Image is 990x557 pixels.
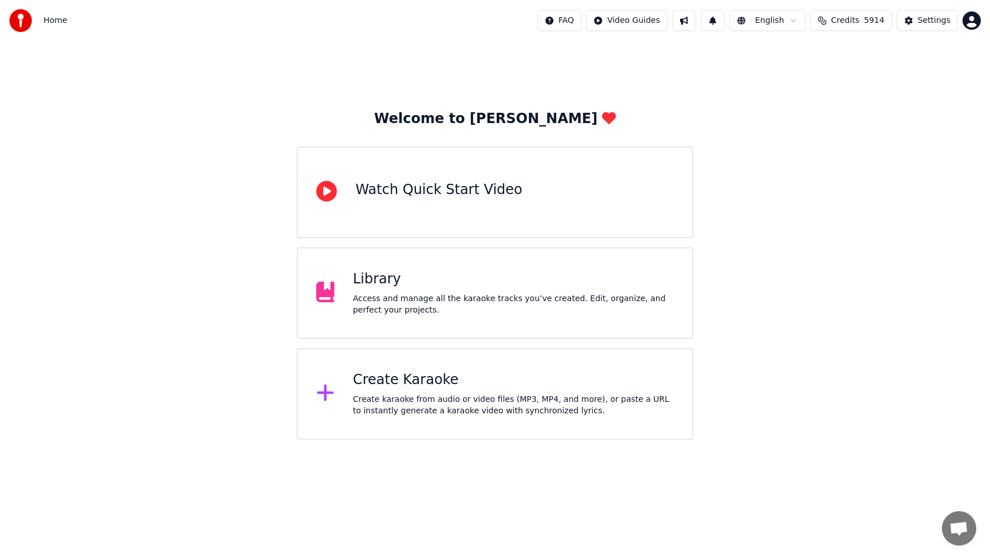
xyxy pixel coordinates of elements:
[864,15,885,26] span: 5914
[374,110,616,128] div: Welcome to [PERSON_NAME]
[353,293,674,316] div: Access and manage all the karaoke tracks you’ve created. Edit, organize, and perfect your projects.
[810,10,892,31] button: Credits5914
[9,9,32,32] img: youka
[353,394,674,417] div: Create karaoke from audio or video files (MP3, MP4, and more), or paste a URL to instantly genera...
[355,181,522,199] div: Watch Quick Start Video
[586,10,667,31] button: Video Guides
[353,371,674,389] div: Create Karaoke
[942,511,976,546] a: Open chat
[537,10,582,31] button: FAQ
[353,270,674,289] div: Library
[918,15,950,26] div: Settings
[44,15,67,26] span: Home
[44,15,67,26] nav: breadcrumb
[897,10,958,31] button: Settings
[831,15,859,26] span: Credits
